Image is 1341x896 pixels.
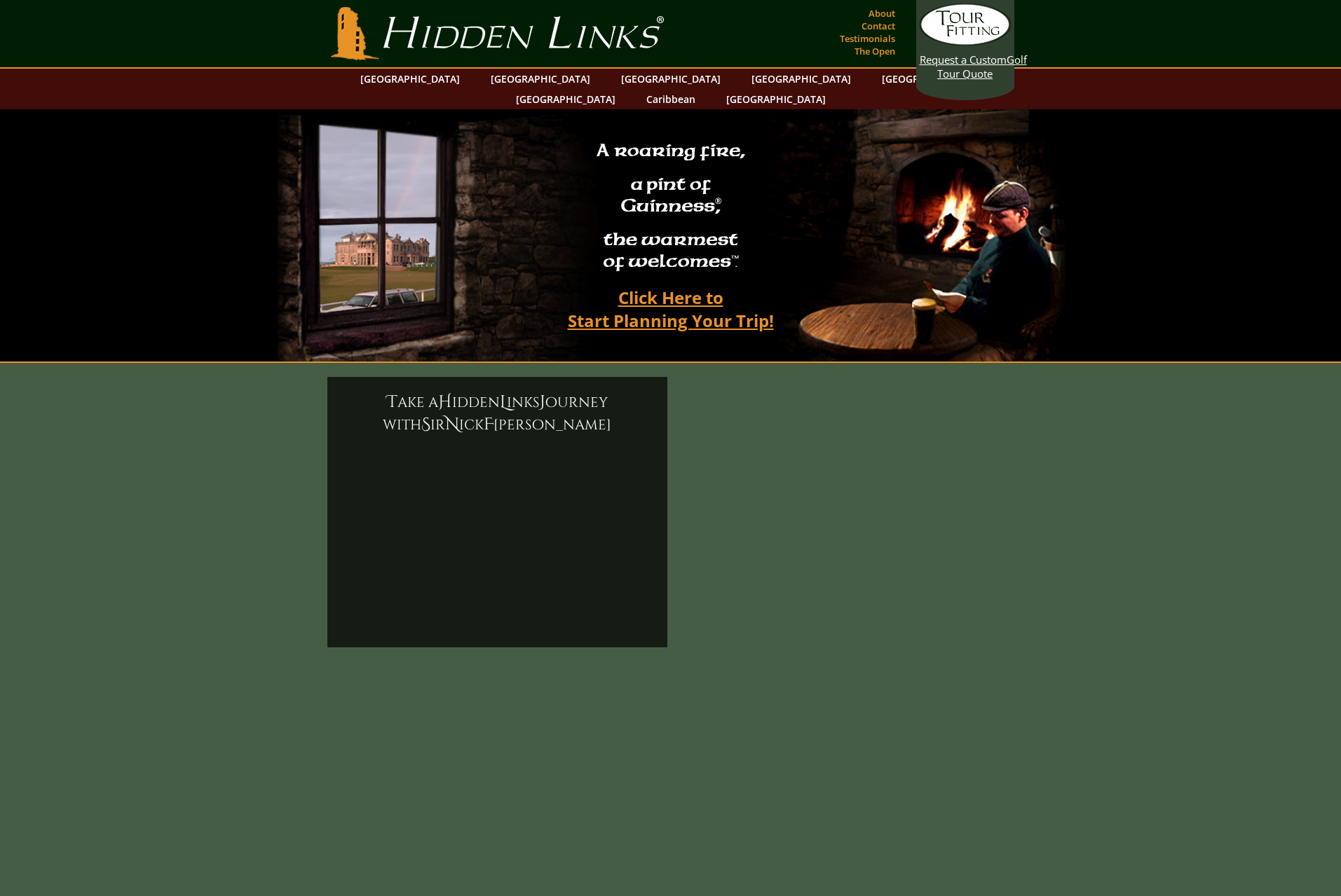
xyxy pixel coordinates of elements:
h6: ake a idden inks ourney with ir ick [PERSON_NAME] [341,391,653,436]
a: [GEOGRAPHIC_DATA] [744,69,858,89]
span: Request a Custom [920,53,1007,67]
a: [GEOGRAPHIC_DATA] [509,89,622,109]
span: H [438,391,452,413]
span: N [445,413,459,436]
h2: A roaring fire, a pint of Guinness , the warmest of welcomes™. [587,134,754,281]
a: Contact [858,16,899,36]
a: Caribbean [639,89,702,109]
a: [GEOGRAPHIC_DATA] [875,69,988,89]
a: [GEOGRAPHIC_DATA] [614,69,728,89]
a: Request a CustomGolf Tour Quote [920,4,1011,81]
a: Testimonials [836,29,899,48]
span: T [387,391,397,413]
a: Click Here toStart Planning Your Trip! [554,281,788,337]
span: J [540,391,545,413]
a: [GEOGRAPHIC_DATA] [353,69,467,89]
a: [GEOGRAPHIC_DATA] [484,69,597,89]
a: [GEOGRAPHIC_DATA] [719,89,833,109]
span: S [421,413,430,436]
span: L [500,391,507,413]
a: The Open [851,41,899,61]
span: F [484,413,493,436]
a: About [865,4,899,23]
